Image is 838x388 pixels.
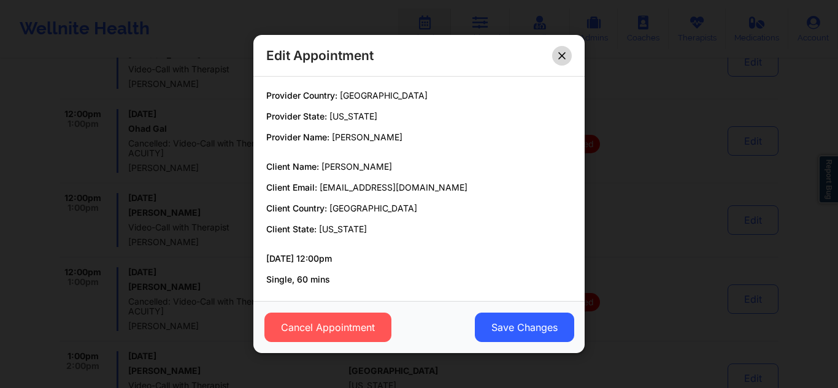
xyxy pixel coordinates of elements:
p: Single, 60 mins [266,273,572,286]
p: Client Name: [266,161,572,173]
p: Provider Country: [266,89,572,102]
p: [DATE] 12:00pm [266,253,572,265]
p: Client State: [266,223,572,235]
p: Provider Name: [266,131,572,143]
p: Client Country: [266,202,572,215]
span: [GEOGRAPHIC_DATA] [340,90,428,101]
p: Client Email: [266,181,572,194]
button: Cancel Appointment [264,313,391,342]
span: [US_STATE] [319,224,367,234]
span: [EMAIL_ADDRESS][DOMAIN_NAME] [320,182,467,192]
h2: Edit Appointment [266,47,374,64]
span: [PERSON_NAME] [321,161,392,172]
span: [PERSON_NAME] [332,132,402,142]
span: [GEOGRAPHIC_DATA] [329,203,417,213]
p: Provider State: [266,110,572,123]
span: [US_STATE] [329,111,377,121]
button: Save Changes [475,313,574,342]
